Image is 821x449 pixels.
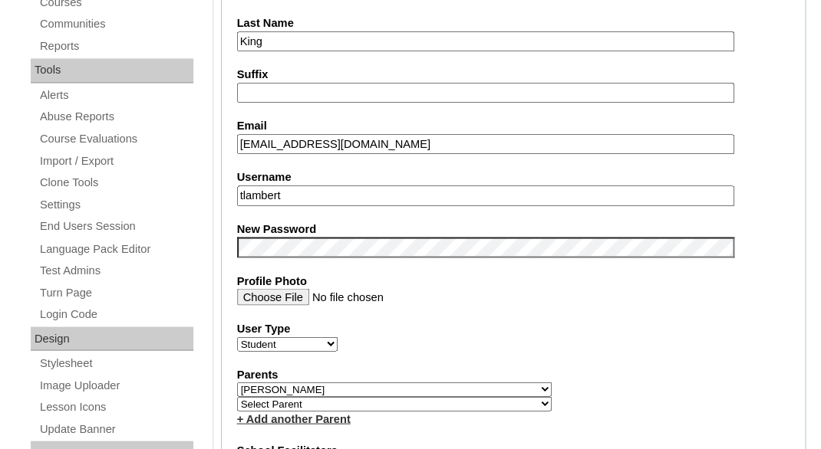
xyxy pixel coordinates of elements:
a: Settings [38,195,193,215]
a: Language Pack Editor [38,239,193,258]
a: End Users Session [38,217,193,236]
a: Communities [38,15,193,34]
a: Abuse Reports [38,107,193,126]
a: Login Code [38,304,193,323]
label: New Password [237,221,790,238]
a: Stylesheet [38,353,193,372]
label: Username [237,169,790,185]
label: Last Name [237,15,790,31]
a: + Add another Parent [237,412,351,424]
label: Parents [237,366,790,382]
a: Test Admins [38,261,193,280]
label: Suffix [237,67,790,83]
a: Course Evaluations [38,129,193,149]
a: Turn Page [38,283,193,302]
label: User Type [237,320,790,336]
a: Import / Export [38,152,193,171]
a: Alerts [38,86,193,105]
div: Design [31,326,193,351]
a: Image Uploader [38,375,193,395]
a: Lesson Icons [38,397,193,416]
a: Update Banner [38,419,193,438]
label: Email [237,118,790,134]
label: Profile Photo [237,273,790,289]
a: Clone Tools [38,173,193,192]
a: Reports [38,37,193,56]
div: Tools [31,58,193,83]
